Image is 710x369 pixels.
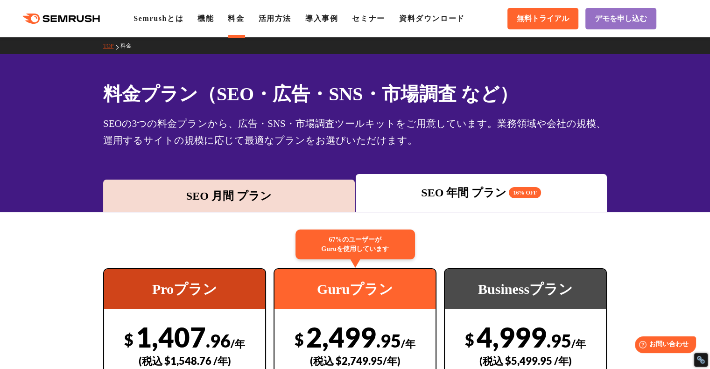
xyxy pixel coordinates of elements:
a: 活用方法 [259,14,291,22]
div: SEO 年間 プラン [360,184,603,201]
a: Semrushとは [134,14,183,22]
a: 無料トライアル [507,8,578,29]
a: TOP [103,42,120,49]
a: 機能 [197,14,214,22]
div: Guruプラン [274,269,436,309]
span: デモを申し込む [595,14,647,24]
span: .95 [376,330,401,351]
a: 料金 [120,42,139,49]
a: 資料ダウンロード [399,14,465,22]
div: Restore Info Box &#10;&#10;NoFollow Info:&#10; META-Robots NoFollow: &#09;false&#10; META-Robots ... [696,355,705,364]
span: $ [124,330,134,349]
div: SEOの3つの料金プランから、広告・SNS・市場調査ツールキットをご用意しています。業務領域や会社の規模、運用するサイトの規模に応じて最適なプランをお選びいただけます。 [103,115,607,149]
span: $ [295,330,304,349]
span: $ [465,330,474,349]
a: セミナー [352,14,385,22]
span: 16% OFF [509,187,541,198]
span: /年 [231,337,245,350]
span: .95 [547,330,571,351]
a: デモを申し込む [585,8,656,29]
div: Businessプラン [445,269,606,309]
span: 無料トライアル [517,14,569,24]
a: 導入事例 [305,14,338,22]
div: SEO 月間 プラン [108,188,350,204]
h1: 料金プラン（SEO・広告・SNS・市場調査 など） [103,80,607,108]
a: 料金 [228,14,244,22]
div: Proプラン [104,269,265,309]
div: 67%のユーザーが Guruを使用しています [295,230,415,259]
span: /年 [571,337,586,350]
span: .96 [206,330,231,351]
span: /年 [401,337,415,350]
iframe: Help widget launcher [627,333,700,359]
